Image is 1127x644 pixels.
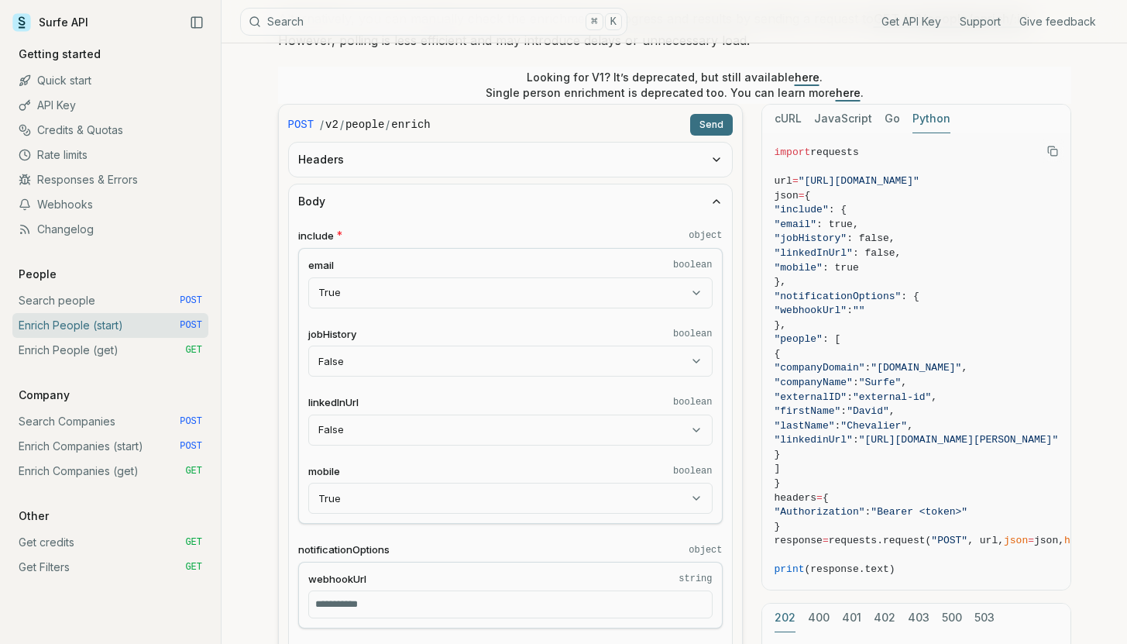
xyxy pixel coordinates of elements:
span: : [ [823,333,840,345]
span: }, [775,276,787,288]
span: "webhookUrl" [775,305,847,316]
span: GET [185,536,202,549]
span: "Authorization" [775,506,865,518]
span: print [775,563,805,575]
span: json [775,190,799,201]
span: : [847,391,853,403]
span: "include" [775,204,829,215]
button: 401 [842,604,861,632]
span: linkedInUrl [308,395,359,410]
span: "[URL][DOMAIN_NAME][PERSON_NAME]" [859,434,1058,446]
p: Company [12,387,76,403]
span: , [961,362,967,374]
span: "externalID" [775,391,847,403]
span: = [792,175,799,187]
a: Enrich Companies (start) POST [12,434,208,459]
span: , [931,391,937,403]
a: Rate limits [12,143,208,167]
span: POST [288,117,314,133]
span: , [901,377,907,388]
span: mobile [308,464,340,479]
span: "people" [775,333,823,345]
span: GET [185,561,202,573]
span: : [865,362,871,374]
span: / [340,117,344,133]
button: JavaScript [814,105,872,133]
a: Changelog [12,217,208,242]
button: 403 [908,604,929,632]
button: Copy Text [1041,139,1064,163]
span: "mobile" [775,262,823,274]
span: } [775,477,781,489]
a: Search people POST [12,288,208,313]
button: Python [912,105,950,133]
a: Support [960,14,1001,29]
p: Other [12,508,55,524]
a: Webhooks [12,192,208,217]
span: requests [810,146,858,158]
span: } [775,521,781,532]
code: boolean [673,259,712,271]
a: Give feedback [1019,14,1096,29]
span: { [805,190,811,201]
a: here [795,71,819,84]
p: Getting started [12,46,107,62]
button: 503 [974,604,995,632]
span: ] [775,463,781,474]
a: Credits & Quotas [12,118,208,143]
button: 500 [942,604,962,632]
span: include [298,229,334,243]
span: POST [180,294,202,307]
span: POST [180,319,202,332]
a: Get credits GET [12,530,208,555]
span: : true, [816,219,859,230]
span: , url, [967,535,1004,546]
span: = [816,492,823,504]
span: = [1028,535,1034,546]
button: Search⌘K [240,8,627,36]
span: response [775,535,823,546]
span: / [386,117,390,133]
a: Enrich Companies (get) GET [12,459,208,484]
a: Enrich People (get) GET [12,338,208,363]
span: GET [185,465,202,477]
code: object [689,229,722,242]
span: email [308,258,334,273]
span: jobHistory [308,327,356,342]
span: , [889,405,895,417]
code: object [689,544,722,556]
span: requests.request( [829,535,932,546]
span: import [775,146,811,158]
span: POST [180,415,202,428]
code: boolean [673,465,712,477]
span: "David" [847,405,889,417]
span: : [847,305,853,316]
span: headers [1064,535,1107,546]
span: "" [853,305,865,316]
span: notificationOptions [298,542,390,557]
button: 402 [874,604,895,632]
span: "Surfe" [859,377,902,388]
span: headers [775,492,817,504]
a: Enrich People (start) POST [12,313,208,338]
span: "companyDomain" [775,362,865,374]
button: Collapse Sidebar [185,11,208,34]
span: "firstName" [775,405,841,417]
span: : { [829,204,847,215]
a: API Key [12,93,208,118]
code: boolean [673,328,712,340]
span: , [907,420,913,432]
span: "jobHistory" [775,232,847,244]
button: Go [885,105,900,133]
a: Quick start [12,68,208,93]
span: "lastName" [775,420,835,432]
span: : { [901,291,919,302]
code: people [345,117,384,133]
span: : [835,420,841,432]
p: Looking for V1? It’s deprecated, but still available . Single person enrichment is deprecated too... [486,70,864,101]
a: Get Filters GET [12,555,208,580]
span: json [1004,535,1028,546]
span: "notificationOptions" [775,291,902,302]
span: "[DOMAIN_NAME]" [871,362,961,374]
button: 202 [775,604,795,632]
